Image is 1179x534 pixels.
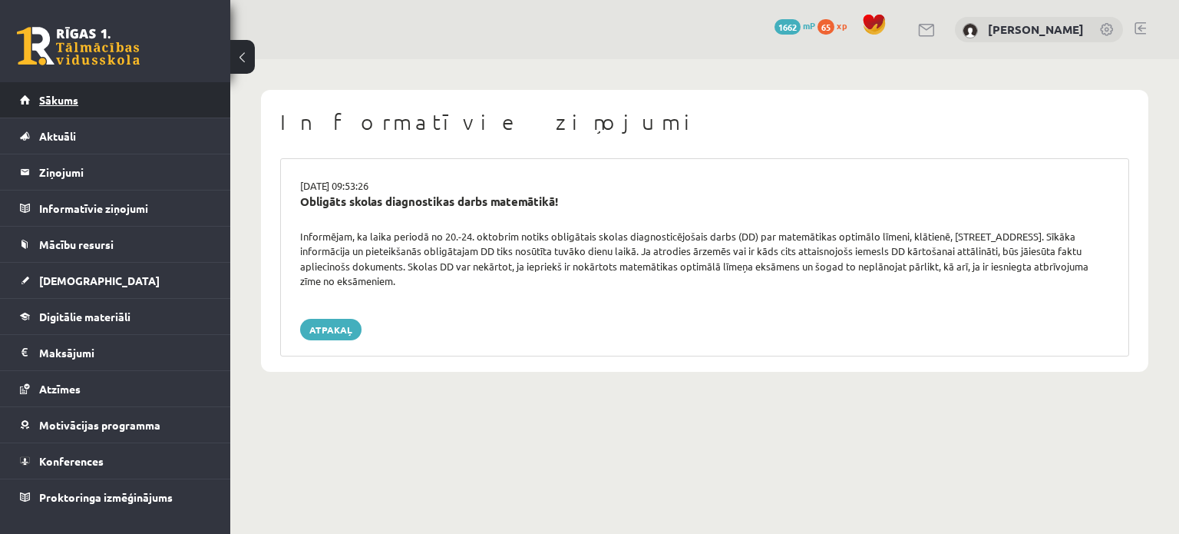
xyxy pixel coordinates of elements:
span: Motivācijas programma [39,418,160,432]
a: Proktoringa izmēģinājums [20,479,211,515]
div: [DATE] 09:53:26 [289,178,1121,194]
a: Rīgas 1. Tālmācības vidusskola [17,27,140,65]
a: Informatīvie ziņojumi [20,191,211,226]
a: 1662 mP [774,19,815,32]
a: 65 xp [817,19,854,32]
span: Sākums [39,93,78,107]
legend: Informatīvie ziņojumi [39,191,211,226]
div: Obligāts skolas diagnostikas darbs matemātikā! [300,193,1109,211]
a: Sākums [20,82,211,118]
span: Atzīmes [39,382,81,396]
span: [DEMOGRAPHIC_DATA] [39,274,160,287]
a: Atzīmes [20,371,211,406]
a: Maksājumi [20,335,211,370]
a: Motivācijas programma [20,407,211,443]
span: 1662 [774,19,801,35]
span: xp [837,19,847,32]
img: Elza Veinberga [963,23,978,38]
legend: Maksājumi [39,335,211,370]
a: Konferences [20,443,211,479]
legend: Ziņojumi [39,154,211,190]
h1: Informatīvie ziņojumi [280,109,1129,135]
a: Digitālie materiāli [20,299,211,334]
div: Informējam, ka laika periodā no 20.-24. oktobrim notiks obligātais skolas diagnosticējošais darbs... [289,229,1121,289]
a: [DEMOGRAPHIC_DATA] [20,263,211,298]
span: Mācību resursi [39,237,114,251]
span: Konferences [39,454,104,468]
span: 65 [817,19,834,35]
a: Ziņojumi [20,154,211,190]
a: Atpakaļ [300,319,362,340]
a: Mācību resursi [20,227,211,262]
span: Digitālie materiāli [39,310,130,323]
a: Aktuāli [20,118,211,154]
span: mP [803,19,815,32]
span: Proktoringa izmēģinājums [39,490,173,504]
a: [PERSON_NAME] [988,22,1084,37]
span: Aktuāli [39,129,76,143]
